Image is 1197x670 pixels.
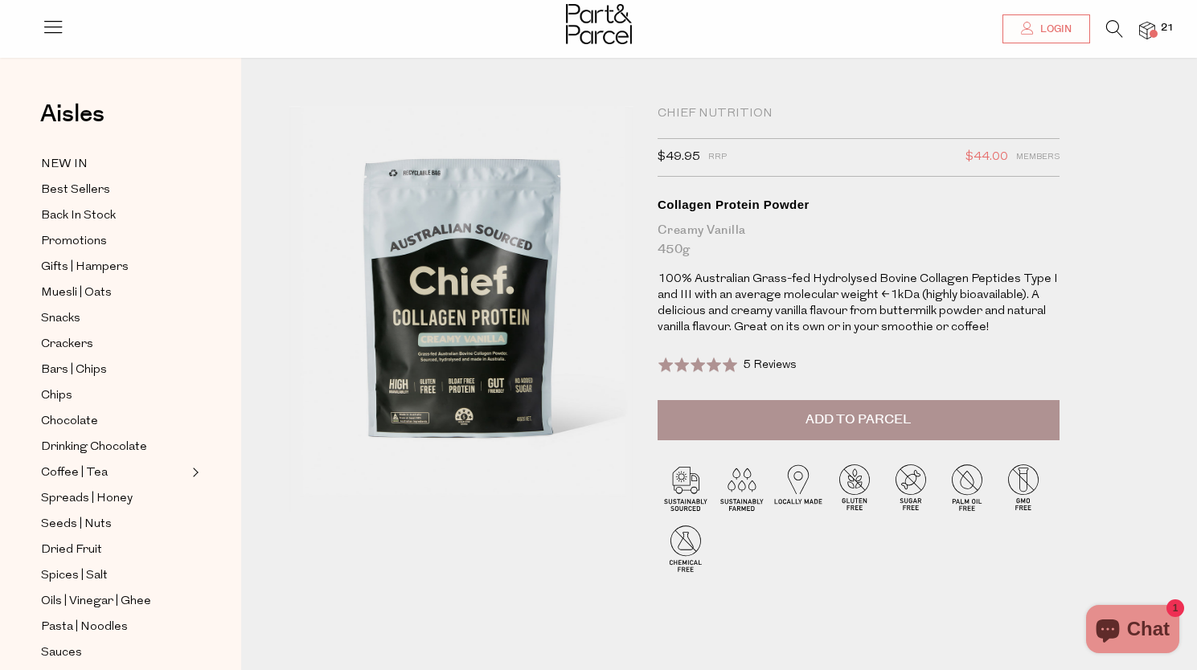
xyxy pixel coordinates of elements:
[658,197,1060,213] div: Collagen Protein Powder
[1157,21,1178,35] span: 21
[41,309,80,329] span: Snacks
[41,386,72,406] span: Chips
[1002,14,1090,43] a: Login
[770,459,826,515] img: P_P-ICONS-Live_Bec_V11_Locally_Made_2.svg
[658,400,1060,440] button: Add to Parcel
[995,459,1051,515] img: P_P-ICONS-Live_Bec_V11_GMO_Free.svg
[658,106,1060,122] div: Chief Nutrition
[41,257,187,277] a: Gifts | Hampers
[41,155,88,174] span: NEW IN
[41,283,187,303] a: Muesli | Oats
[1139,22,1155,39] a: 21
[188,463,199,482] button: Expand/Collapse Coffee | Tea
[41,566,108,586] span: Spices | Salt
[41,181,110,200] span: Best Sellers
[41,284,112,303] span: Muesli | Oats
[1081,605,1184,657] inbox-online-store-chat: Shopify online store chat
[714,459,770,515] img: P_P-ICONS-Live_Bec_V11_Sustainable_Farmed.svg
[41,643,82,663] span: Sauces
[41,386,187,406] a: Chips
[41,488,187,509] a: Spreads | Honey
[658,520,714,576] img: P_P-ICONS-Live_Bec_V11_Chemical_Free.svg
[41,617,187,637] a: Pasta | Noodles
[41,335,93,354] span: Crackers
[41,515,112,534] span: Seeds | Nuts
[1016,147,1060,168] span: Members
[743,359,797,371] span: 5 Reviews
[41,206,187,226] a: Back In Stock
[41,438,147,457] span: Drinking Chocolate
[658,147,700,168] span: $49.95
[41,592,151,611] span: Oils | Vinegar | Ghee
[289,106,633,512] img: Collagen Protein Powder
[41,412,98,431] span: Chocolate
[40,102,105,142] a: Aisles
[41,258,129,277] span: Gifts | Hampers
[41,308,187,329] a: Snacks
[658,272,1060,336] p: 100% Australian Grass-fed Hydrolysed Bovine Collagen Peptides Type I and III with an average mole...
[41,360,187,380] a: Bars | Chips
[939,459,995,515] img: P_P-ICONS-Live_Bec_V11_Palm_Oil_Free.svg
[41,437,187,457] a: Drinking Chocolate
[806,411,911,429] span: Add to Parcel
[41,541,102,560] span: Dried Fruit
[41,154,187,174] a: NEW IN
[41,411,187,431] a: Chocolate
[41,566,187,586] a: Spices | Salt
[41,361,107,380] span: Bars | Chips
[41,180,187,200] a: Best Sellers
[41,231,187,251] a: Promotions
[965,147,1008,168] span: $44.00
[41,489,133,509] span: Spreads | Honey
[826,459,883,515] img: P_P-ICONS-Live_Bec_V11_Gluten_Free.svg
[883,459,939,515] img: P_P-ICONS-Live_Bec_V11_Sugar_Free.svg
[41,618,128,637] span: Pasta | Noodles
[41,463,187,483] a: Coffee | Tea
[658,459,714,515] img: P_P-ICONS-Live_Bec_V11_Sustainable_Sourced.svg
[41,464,108,483] span: Coffee | Tea
[41,643,187,663] a: Sauces
[40,96,105,132] span: Aisles
[41,334,187,354] a: Crackers
[1036,22,1072,36] span: Login
[41,591,187,611] a: Oils | Vinegar | Ghee
[41,232,107,251] span: Promotions
[708,147,727,168] span: RRP
[658,221,1060,259] div: Creamy Vanilla 450g
[566,4,632,44] img: Part&Parcel
[41,514,187,534] a: Seeds | Nuts
[41,206,116,226] span: Back In Stock
[41,540,187,560] a: Dried Fruit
